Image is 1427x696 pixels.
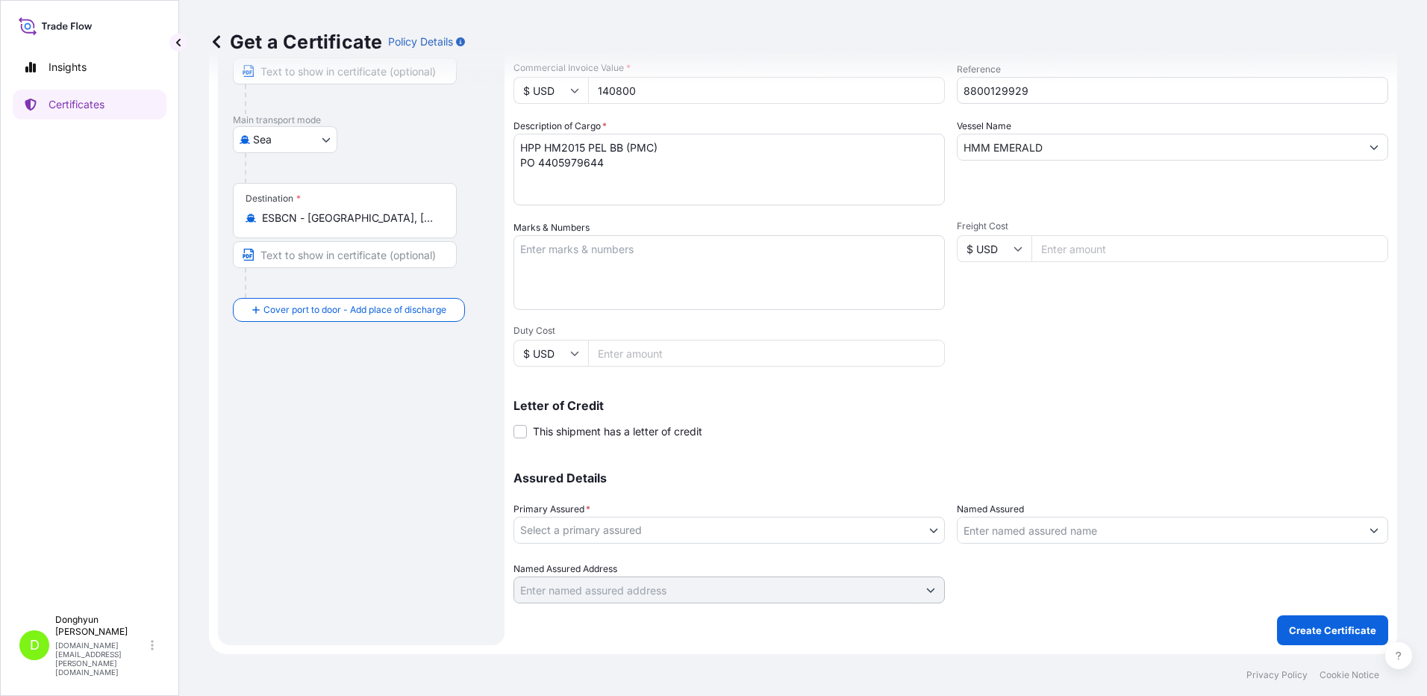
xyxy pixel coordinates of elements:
label: Marks & Numbers [513,220,590,235]
input: Enter amount [1031,235,1388,262]
button: Create Certificate [1277,615,1388,645]
p: Certificates [49,97,104,112]
input: Destination [262,211,438,226]
p: Policy Details [388,34,453,49]
p: Letter of Credit [513,400,1388,411]
span: This shipment has a letter of credit [533,424,702,439]
button: Show suggestions [1361,134,1387,161]
button: Select transport [233,126,337,153]
span: D [30,638,40,653]
span: Freight Cost [957,220,1388,232]
span: Select a primary assured [520,523,642,538]
input: Named Assured Address [514,577,917,603]
input: Assured Name [958,517,1361,544]
input: Enter amount [588,77,945,104]
span: Primary Assured [513,502,590,517]
button: Show suggestions [917,577,944,603]
label: Description of Cargo [513,119,607,134]
input: Enter amount [588,340,945,367]
button: Cover port to door - Add place of discharge [233,298,465,322]
a: Privacy Policy [1246,669,1308,681]
p: Insights [49,60,87,75]
input: Enter booking reference [957,77,1388,104]
span: Sea [253,132,272,147]
input: Type to search vessel name or IMO [958,134,1361,161]
label: Named Assured Address [513,562,617,577]
span: Cover port to door - Add place of discharge [263,302,446,317]
p: [DOMAIN_NAME][EMAIL_ADDRESS][PERSON_NAME][DOMAIN_NAME] [55,641,148,677]
span: Duty Cost [513,325,945,337]
p: Assured Details [513,472,1388,484]
input: Text to appear on certificate [233,241,457,268]
label: Vessel Name [957,119,1011,134]
p: Create Certificate [1289,623,1376,638]
a: Cookie Notice [1320,669,1379,681]
p: Donghyun [PERSON_NAME] [55,614,148,638]
label: Named Assured [957,502,1024,517]
a: Certificates [13,90,166,119]
div: Destination [246,193,301,205]
button: Select a primary assured [513,517,945,544]
p: Get a Certificate [209,30,382,54]
p: Main transport mode [233,114,490,126]
button: Show suggestions [1361,517,1387,544]
a: Insights [13,52,166,82]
